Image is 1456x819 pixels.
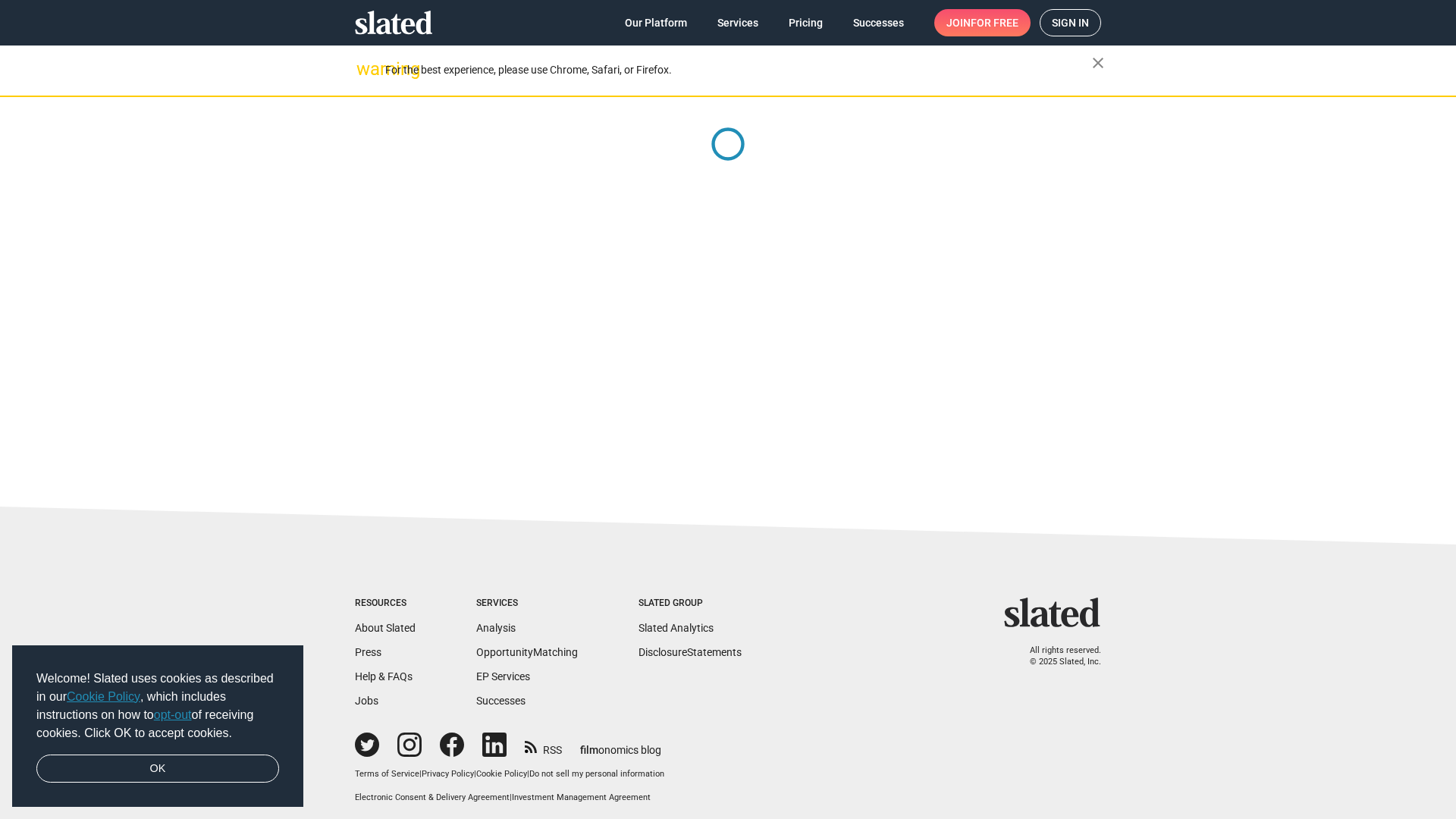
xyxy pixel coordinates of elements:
[527,769,529,779] span: |
[1089,54,1107,72] mat-icon: close
[934,9,1031,36] a: Joinfor free
[67,690,140,703] a: Cookie Policy
[841,9,916,36] a: Successes
[639,598,742,610] div: Slated Group
[971,9,1018,36] span: for free
[717,9,758,36] span: Services
[625,9,687,36] span: Our Platform
[476,646,578,658] a: OpportunityMatching
[422,769,474,779] a: Privacy Policy
[580,731,661,758] a: filmonomics blog
[1052,10,1089,36] span: Sign in
[355,695,378,707] a: Jobs
[512,792,651,802] a: Investment Management Agreement
[356,60,375,78] mat-icon: warning
[580,744,598,756] span: film
[355,769,419,779] a: Terms of Service
[853,9,904,36] span: Successes
[355,598,416,610] div: Resources
[525,734,562,758] a: RSS
[36,670,279,742] span: Welcome! Slated uses cookies as described in our , which includes instructions on how to of recei...
[510,792,512,802] span: |
[476,769,527,779] a: Cookie Policy
[476,598,578,610] div: Services
[529,769,664,780] button: Do not sell my personal information
[789,9,823,36] span: Pricing
[154,708,192,721] a: opt-out
[1014,645,1101,667] p: All rights reserved. © 2025 Slated, Inc.
[355,622,416,634] a: About Slated
[355,646,381,658] a: Press
[639,646,742,658] a: DisclosureStatements
[385,60,1092,80] div: For the best experience, please use Chrome, Safari, or Firefox.
[355,670,413,682] a: Help & FAQs
[36,755,279,783] a: dismiss cookie message
[1040,9,1101,36] a: Sign in
[476,695,526,707] a: Successes
[476,670,530,682] a: EP Services
[705,9,770,36] a: Services
[613,9,699,36] a: Our Platform
[12,645,303,808] div: cookieconsent
[419,769,422,779] span: |
[476,622,516,634] a: Analysis
[474,769,476,779] span: |
[946,9,1018,36] span: Join
[639,622,714,634] a: Slated Analytics
[777,9,835,36] a: Pricing
[355,792,510,802] a: Electronic Consent & Delivery Agreement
